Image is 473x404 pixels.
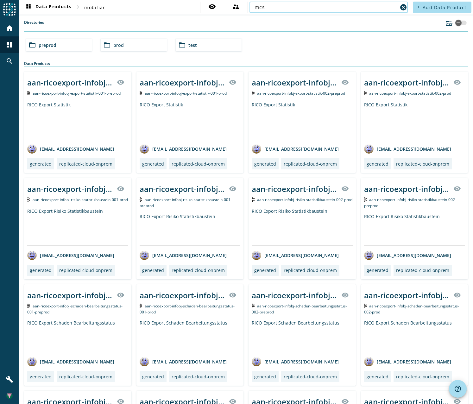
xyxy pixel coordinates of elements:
img: Kafka Topic: aan-ricoexport-infobj-schaden-bearbeitungsstatus-002-prod [364,304,367,308]
div: replicated-cloud-onprem [284,374,337,380]
div: [EMAIL_ADDRESS][DOMAIN_NAME] [27,357,114,366]
div: [EMAIL_ADDRESS][DOMAIN_NAME] [140,250,227,260]
div: generated [254,374,276,380]
img: Kafka Topic: aan-ricoexport-infobj-export-statistik-001-prod [140,91,142,95]
button: Add Data Product [413,2,471,13]
mat-icon: visibility [453,291,461,299]
mat-icon: visibility [229,291,236,299]
mat-icon: visibility [117,79,124,86]
span: test [188,42,197,48]
span: Kafka Topic: aan-ricoexport-infobj-risiko-statistikbaustein-002-preprod [364,197,457,208]
img: avatar [252,250,261,260]
div: replicated-cloud-onprem [172,374,225,380]
img: avatar [140,357,149,366]
img: Kafka Topic: aan-ricoexport-infobj-risiko-statistikbaustein-001-preprod [140,197,142,202]
div: RICO Export Statistik [140,102,241,139]
div: aan-ricoexport-infobj-export-statistik-002-_stage_ [252,77,337,88]
div: [EMAIL_ADDRESS][DOMAIN_NAME] [364,250,451,260]
button: mobiliar [82,2,108,13]
span: Kafka Topic: aan-ricoexport-infobj-export-statistik-001-prod [145,91,227,96]
img: avatar [27,250,37,260]
img: Kafka Topic: aan-ricoexport-infobj-risiko-statistikbaustein-001-prod [27,197,30,202]
img: Kafka Topic: aan-ricoexport-infobj-schaden-bearbeitungsstatus-001-preprod [27,304,30,308]
mat-icon: folder_open [103,41,111,49]
div: replicated-cloud-onprem [59,374,112,380]
span: Add Data Product [423,4,466,10]
img: avatar [140,144,149,154]
div: aan-ricoexport-infobj-schaden-bearbeitungsstatus-001-_stage_ [27,290,113,300]
mat-icon: dashboard [6,41,13,48]
mat-icon: help_outline [454,385,462,393]
div: RICO Export Risiko Statistikbaustein [27,208,128,245]
div: [EMAIL_ADDRESS][DOMAIN_NAME] [252,144,339,154]
span: prod [113,42,124,48]
mat-icon: visibility [229,185,236,193]
mat-icon: cancel [400,3,407,11]
div: replicated-cloud-onprem [396,161,449,167]
div: replicated-cloud-onprem [396,267,449,273]
span: Kafka Topic: aan-ricoexport-infobj-export-statistik-001-preprod [33,91,121,96]
div: [EMAIL_ADDRESS][DOMAIN_NAME] [364,357,451,366]
div: RICO Export Schaden Bearbeitungsstatus [27,320,128,352]
mat-icon: dashboard [25,3,32,11]
span: preprod [39,42,56,48]
div: aan-ricoexport-infobj-risiko-statistikbaustein-002-_stage_ [252,184,337,194]
div: replicated-cloud-onprem [284,161,337,167]
mat-icon: folder_open [178,41,186,49]
span: Kafka Topic: aan-ricoexport-infobj-export-statistik-002-prod [369,91,451,96]
span: Kafka Topic: aan-ricoexport-infobj-schaden-bearbeitungsstatus-002-prod [364,303,459,315]
span: Kafka Topic: aan-ricoexport-infobj-schaden-bearbeitungsstatus-001-prod [140,303,235,315]
span: mobiliar [84,4,105,10]
div: aan-ricoexport-infobj-schaden-bearbeitungsstatus-002-_stage_ [252,290,337,300]
mat-icon: search [6,57,13,65]
img: Kafka Topic: aan-ricoexport-infobj-export-statistik-001-preprod [27,91,30,95]
mat-icon: chevron_right [74,3,82,11]
div: generated [367,161,388,167]
div: RICO Export Statistik [364,102,465,139]
span: Kafka Topic: aan-ricoexport-infobj-risiko-statistikbaustein-002-prod [257,197,352,202]
div: [EMAIL_ADDRESS][DOMAIN_NAME] [252,250,339,260]
img: Kafka Topic: aan-ricoexport-infobj-export-statistik-002-preprod [252,91,255,95]
div: generated [254,267,276,273]
div: generated [142,267,164,273]
div: generated [142,161,164,167]
mat-icon: build [6,376,13,383]
img: avatar [27,144,37,154]
span: Kafka Topic: aan-ricoexport-infobj-schaden-bearbeitungsstatus-001-preprod [27,303,123,315]
div: [EMAIL_ADDRESS][DOMAIN_NAME] [27,144,114,154]
img: 5ba4e083c89e3dd1cb8d0563bab23dbc [6,393,13,399]
button: Data Products [22,2,74,13]
div: aan-ricoexport-infobj-schaden-bearbeitungsstatus-002-_stage_ [364,290,450,300]
mat-icon: visibility [341,79,349,86]
div: replicated-cloud-onprem [396,374,449,380]
div: replicated-cloud-onprem [172,161,225,167]
img: Kafka Topic: aan-ricoexport-infobj-schaden-bearbeitungsstatus-001-prod [140,304,142,308]
img: avatar [27,357,37,366]
span: Kafka Topic: aan-ricoexport-infobj-schaden-bearbeitungsstatus-002-preprod [252,303,347,315]
div: RICO Export Schaden Bearbeitungsstatus [252,320,353,352]
div: [EMAIL_ADDRESS][DOMAIN_NAME] [27,250,114,260]
mat-icon: visibility [453,185,461,193]
img: avatar [252,357,261,366]
img: Kafka Topic: aan-ricoexport-infobj-risiko-statistikbaustein-002-preprod [364,197,367,202]
div: [EMAIL_ADDRESS][DOMAIN_NAME] [140,357,227,366]
img: Kafka Topic: aan-ricoexport-infobj-schaden-bearbeitungsstatus-002-preprod [252,304,255,308]
div: generated [254,161,276,167]
div: replicated-cloud-onprem [59,267,112,273]
div: Data Products [24,61,468,66]
div: generated [30,267,52,273]
span: Kafka Topic: aan-ricoexport-infobj-export-statistik-002-preprod [257,91,345,96]
div: aan-ricoexport-infobj-export-statistik-002-_stage_ [364,77,450,88]
img: avatar [364,250,374,260]
div: generated [30,374,52,380]
div: RICO Export Risiko Statistikbaustein [140,213,241,245]
div: RICO Export Schaden Bearbeitungsstatus [364,320,465,352]
div: RICO Export Risiko Statistikbaustein [364,213,465,245]
mat-icon: home [6,24,13,32]
span: Kafka Topic: aan-ricoexport-infobj-risiko-statistikbaustein-001-prod [33,197,128,202]
span: Kafka Topic: aan-ricoexport-infobj-risiko-statistikbaustein-001-preprod [140,197,232,208]
div: aan-ricoexport-infobj-risiko-statistikbaustein-002-_stage_ [364,184,450,194]
img: avatar [364,144,374,154]
div: [EMAIL_ADDRESS][DOMAIN_NAME] [364,144,451,154]
div: [EMAIL_ADDRESS][DOMAIN_NAME] [252,357,339,366]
